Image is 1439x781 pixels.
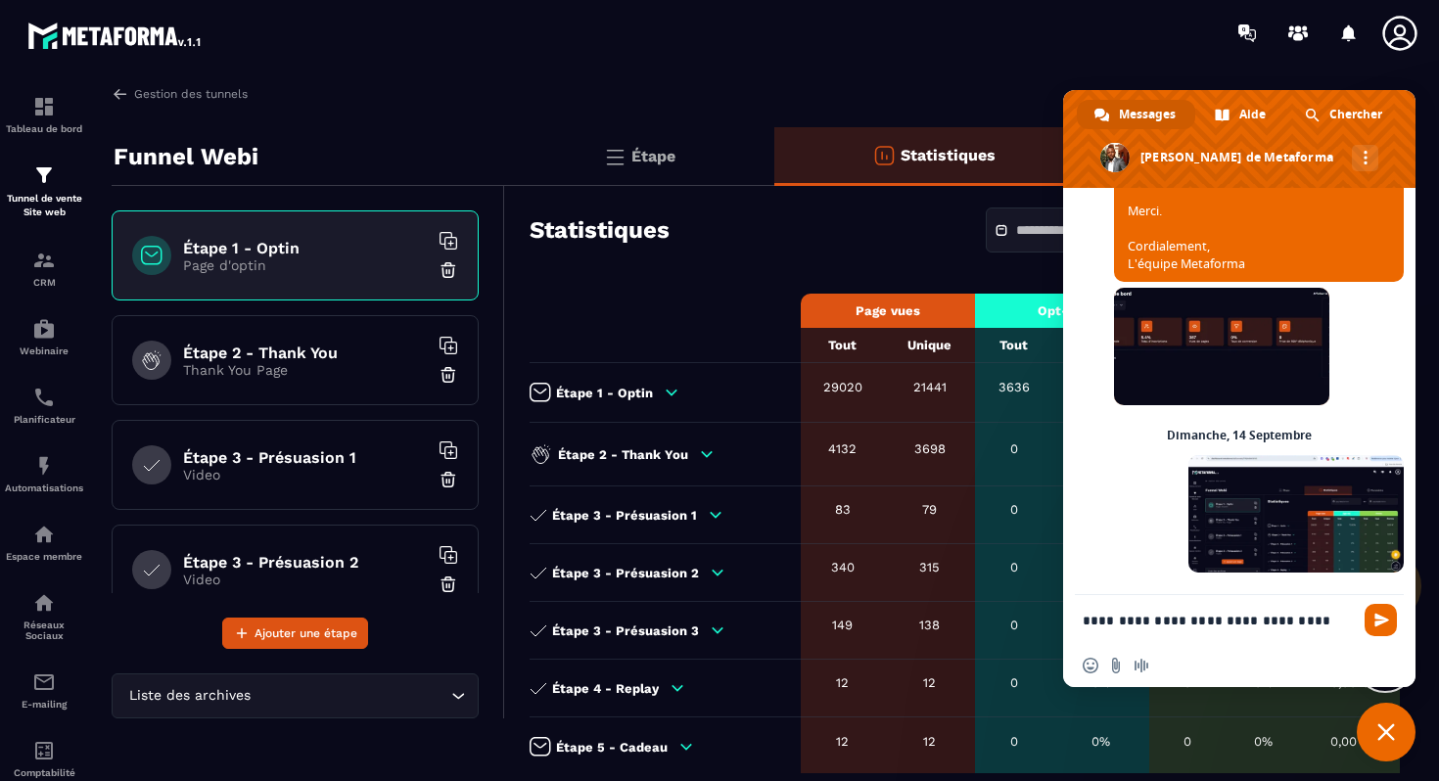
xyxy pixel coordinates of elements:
[183,239,428,257] h6: Étape 1 - Optin
[985,380,1044,394] div: 3636
[31,31,47,47] img: logo_orange.svg
[811,441,874,456] div: 4132
[32,249,56,272] img: formation
[5,234,83,302] a: formationformationCRM
[114,137,258,176] p: Funnel Webi
[222,114,238,129] img: tab_keywords_by_traffic_grey.svg
[1311,734,1390,749] div: 0,00 €
[894,560,964,574] div: 315
[1239,100,1266,129] span: Aide
[183,553,428,572] h6: Étape 3 - Présuasion 2
[32,454,56,478] img: automations
[5,439,83,508] a: automationsautomationsAutomatisations
[1053,328,1148,363] th: Taux
[1083,658,1098,673] span: Insérer un emoji
[552,566,699,580] p: Étape 3 - Présuasion 2
[872,144,896,167] img: stats-o.f719a939.svg
[32,523,56,546] img: automations
[1063,734,1138,749] div: 0%
[5,149,83,234] a: formationformationTunnel de vente Site web
[32,317,56,341] img: automations
[5,371,83,439] a: schedulerschedulerPlanificateur
[975,294,1149,328] th: Opt-ins
[55,31,96,47] div: v 4.0.25
[801,294,975,328] th: Page vues
[1167,430,1312,441] div: Dimanche, 14 Septembre
[5,80,83,149] a: formationformationTableau de bord
[894,502,964,517] div: 79
[1329,100,1382,129] span: Chercher
[631,147,675,165] p: Étape
[1365,604,1397,636] span: Envoyer
[183,257,428,273] p: Page d'optin
[811,734,874,749] div: 12
[439,260,458,280] img: trash
[32,591,56,615] img: social-network
[112,85,129,103] img: arrow
[894,618,964,632] div: 138
[985,560,1044,574] div: 0
[1236,734,1291,749] div: 0%
[1134,658,1149,673] span: Message audio
[1159,734,1217,749] div: 0
[894,380,964,394] div: 21441
[5,699,83,710] p: E-mailing
[222,618,368,649] button: Ajouter une étape
[32,739,56,762] img: accountant
[811,560,874,574] div: 340
[894,734,964,749] div: 12
[439,574,458,594] img: trash
[1287,100,1402,129] div: Chercher
[101,115,151,128] div: Domaine
[552,623,699,638] p: Étape 3 - Présuasion 3
[1108,658,1124,673] span: Envoyer un fichier
[811,380,874,394] div: 29020
[51,51,221,67] div: Domaine: [DOMAIN_NAME]
[79,114,95,129] img: tab_domain_overview_orange.svg
[5,551,83,562] p: Espace membre
[5,482,83,493] p: Automatisations
[985,734,1044,749] div: 0
[558,447,688,462] p: Étape 2 - Thank You
[5,508,83,576] a: automationsautomationsEspace membre
[901,146,996,164] p: Statistiques
[5,620,83,641] p: Réseaux Sociaux
[556,386,653,400] p: Étape 1 - Optin
[183,362,428,378] p: Thank You Page
[5,123,83,134] p: Tableau de bord
[811,502,874,517] div: 83
[27,18,204,53] img: logo
[255,623,357,643] span: Ajouter une étape
[32,386,56,409] img: scheduler
[5,277,83,288] p: CRM
[975,328,1053,363] th: Tout
[1352,145,1378,171] div: Autres canaux
[5,302,83,371] a: automationsautomationsWebinaire
[985,441,1044,456] div: 0
[1357,703,1416,761] div: Fermer le chat
[112,673,479,718] div: Search for option
[32,163,56,187] img: formation
[894,675,964,690] div: 12
[894,441,964,456] div: 3698
[530,216,670,244] h3: Statistiques
[1083,612,1353,629] textarea: Entrez votre message...
[552,508,697,523] p: Étape 3 - Présuasion 1
[1119,100,1176,129] span: Messages
[811,675,874,690] div: 12
[244,115,300,128] div: Mots-clés
[985,618,1044,632] div: 0
[32,670,56,694] img: email
[801,328,884,363] th: Tout
[5,192,83,219] p: Tunnel de vente Site web
[124,685,255,707] span: Liste des archives
[5,345,83,356] p: Webinaire
[5,414,83,425] p: Planificateur
[439,470,458,489] img: trash
[31,51,47,67] img: website_grey.svg
[811,618,874,632] div: 149
[603,145,627,168] img: bars.0d591741.svg
[556,740,668,755] p: Étape 5 - Cadeau
[1077,100,1195,129] div: Messages
[255,685,446,707] input: Search for option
